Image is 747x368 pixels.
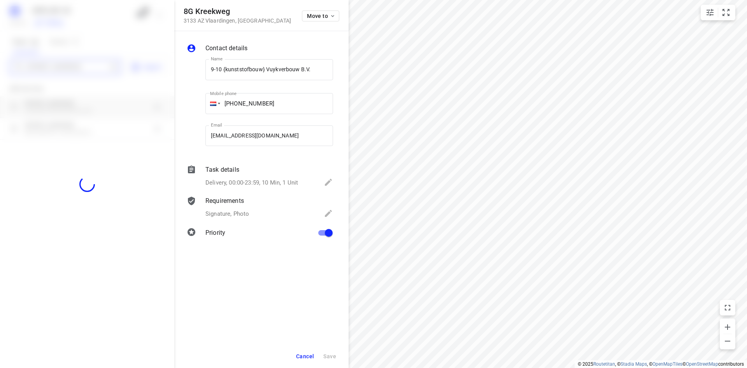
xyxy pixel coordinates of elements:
li: © 2025 , © , © © contributors [578,361,744,367]
p: Delivery, 00:00-23:59, 10 Min, 1 Unit [205,178,298,187]
button: Move to [302,11,339,21]
button: Map settings [702,5,718,20]
div: Netherlands: + 31 [205,93,220,114]
div: small contained button group [701,5,735,20]
div: Task detailsDelivery, 00:00-23:59, 10 Min, 1 Unit [187,165,333,188]
input: 1 (702) 123-4567 [205,93,333,114]
svg: Edit [324,209,333,218]
span: Move to [307,13,336,19]
div: Contact details [187,44,333,55]
a: Routetitan [593,361,615,367]
label: Mobile phone [210,92,237,96]
h5: 8G Kreekweg [184,7,291,16]
button: Fit zoom [718,5,734,20]
span: Cancel [296,353,314,359]
p: Task details [205,165,239,174]
a: Stadia Maps [621,361,647,367]
svg: Edit [324,178,333,187]
p: Signature, Photo [205,210,249,218]
p: Priority [205,228,225,238]
p: Contact details [205,44,247,53]
a: OpenMapTiles [652,361,682,367]
p: 3133 AZ Vlaardingen , [GEOGRAPHIC_DATA] [184,18,291,24]
p: Requirements [205,196,244,206]
div: RequirementsSignature, Photo [187,196,333,220]
a: OpenStreetMap [686,361,718,367]
button: Cancel [293,349,317,363]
